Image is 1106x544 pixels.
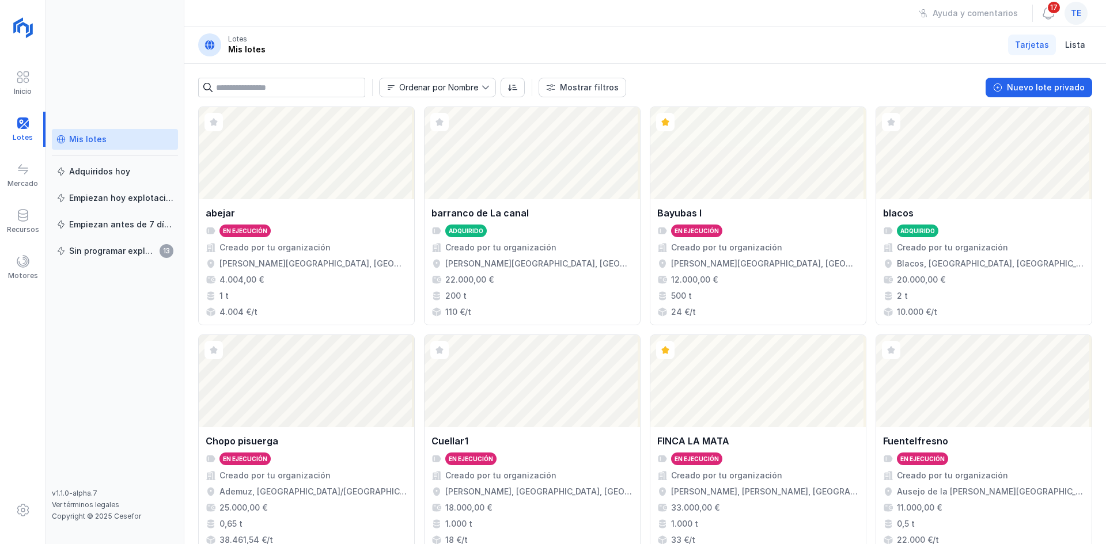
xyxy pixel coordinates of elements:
div: 12.000,00 € [671,274,718,286]
div: Creado por tu organización [671,470,782,481]
a: Lista [1058,35,1092,55]
span: Tarjetas [1015,39,1049,51]
div: Empiezan hoy explotación [69,192,173,204]
div: En ejecución [900,455,945,463]
div: 20.000,00 € [897,274,945,286]
span: Lista [1065,39,1085,51]
div: Fuentelfresno [883,434,948,448]
div: Ausejo de la [PERSON_NAME][GEOGRAPHIC_DATA], [GEOGRAPHIC_DATA], [GEOGRAPHIC_DATA] [897,486,1085,497]
div: 33.000,00 € [671,502,719,513]
div: barranco de La canal [431,206,529,220]
div: Motores [8,271,38,280]
div: Mis lotes [228,44,266,55]
div: 200 t [445,290,467,302]
div: 1 t [219,290,229,302]
div: Nuevo lote privado [1007,82,1085,93]
div: Copyright © 2025 Cesefor [52,512,178,521]
div: [PERSON_NAME][GEOGRAPHIC_DATA], [GEOGRAPHIC_DATA], [GEOGRAPHIC_DATA], [GEOGRAPHIC_DATA], [GEOGRAP... [445,258,633,269]
div: abejar [206,206,235,220]
div: v1.1.0-alpha.7 [52,489,178,498]
div: Creado por tu organización [445,470,556,481]
div: Lotes [228,35,247,44]
div: En ejecución [675,227,719,235]
a: Bayubas IEn ejecuciónCreado por tu organización[PERSON_NAME][GEOGRAPHIC_DATA], [GEOGRAPHIC_DATA],... [650,106,866,325]
div: 110 €/t [445,306,471,318]
div: Chopo pisuerga [206,434,278,448]
div: Sin programar explotación [69,245,156,257]
div: Adquiridos hoy [69,166,130,177]
div: FINCA LA MATA [657,434,729,448]
a: Tarjetas [1008,35,1056,55]
div: [PERSON_NAME], [GEOGRAPHIC_DATA], [GEOGRAPHIC_DATA], [GEOGRAPHIC_DATA] [445,486,633,497]
div: 2 t [897,290,908,302]
a: Mis lotes [52,129,178,150]
a: Empiezan hoy explotación [52,188,178,208]
span: 17 [1047,1,1061,14]
div: Mostrar filtros [560,82,619,93]
div: 24 €/t [671,306,696,318]
div: Creado por tu organización [219,470,331,481]
a: blacosAdquiridoCreado por tu organizaciónBlacos, [GEOGRAPHIC_DATA], [GEOGRAPHIC_DATA], [GEOGRAPHI... [876,106,1092,325]
span: te [1071,7,1081,19]
div: 25.000,00 € [219,502,267,513]
button: Nuevo lote privado [986,78,1092,97]
div: [PERSON_NAME][GEOGRAPHIC_DATA], [GEOGRAPHIC_DATA], [GEOGRAPHIC_DATA] [671,258,859,269]
div: 22.000,00 € [445,274,494,286]
div: [PERSON_NAME], [PERSON_NAME], [GEOGRAPHIC_DATA], [GEOGRAPHIC_DATA] [671,486,859,497]
div: Cuellar1 [431,434,468,448]
div: En ejecución [223,455,267,463]
div: Mis lotes [69,134,107,145]
div: 11.000,00 € [897,502,942,513]
a: Ver términos legales [52,500,119,509]
div: Creado por tu organización [897,470,1008,481]
div: En ejecución [675,455,719,463]
div: 4.004 €/t [219,306,257,318]
div: 1.000 t [671,518,698,530]
button: Ayuda y comentarios [911,3,1025,23]
div: 0,5 t [897,518,915,530]
a: Sin programar explotación13 [52,241,178,261]
img: logoRight.svg [9,13,37,42]
div: Bayubas I [657,206,702,220]
span: 13 [160,244,173,258]
div: Adquirido [449,227,483,235]
div: Creado por tu organización [671,242,782,253]
div: 0,65 t [219,518,243,530]
div: Ademuz, [GEOGRAPHIC_DATA]/[GEOGRAPHIC_DATA], [GEOGRAPHIC_DATA], [GEOGRAPHIC_DATA] [219,486,407,497]
div: 18.000,00 € [445,502,492,513]
div: 4.004,00 € [219,274,264,286]
a: Adquiridos hoy [52,161,178,182]
a: abejarEn ejecuciónCreado por tu organización[PERSON_NAME][GEOGRAPHIC_DATA], [GEOGRAPHIC_DATA], [G... [198,106,415,325]
div: blacos [883,206,914,220]
div: En ejecución [449,455,493,463]
div: Adquirido [900,227,935,235]
div: Inicio [14,87,32,96]
div: 1.000 t [445,518,472,530]
div: Creado por tu organización [897,242,1008,253]
div: Empiezan antes de 7 días [69,219,173,230]
div: 10.000 €/t [897,306,937,318]
div: Recursos [7,225,39,234]
div: Ayuda y comentarios [933,7,1018,19]
div: Creado por tu organización [219,242,331,253]
div: Blacos, [GEOGRAPHIC_DATA], [GEOGRAPHIC_DATA], [GEOGRAPHIC_DATA] [897,258,1085,269]
span: Nombre [380,78,482,97]
div: En ejecución [223,227,267,235]
a: barranco de La canalAdquiridoCreado por tu organización[PERSON_NAME][GEOGRAPHIC_DATA], [GEOGRAPHI... [424,106,641,325]
div: [PERSON_NAME][GEOGRAPHIC_DATA], [GEOGRAPHIC_DATA], [GEOGRAPHIC_DATA] [219,258,407,269]
div: Ordenar por Nombre [399,83,478,92]
div: Creado por tu organización [445,242,556,253]
div: Mercado [7,179,38,188]
div: 500 t [671,290,692,302]
a: Empiezan antes de 7 días [52,214,178,235]
button: Mostrar filtros [539,78,626,97]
